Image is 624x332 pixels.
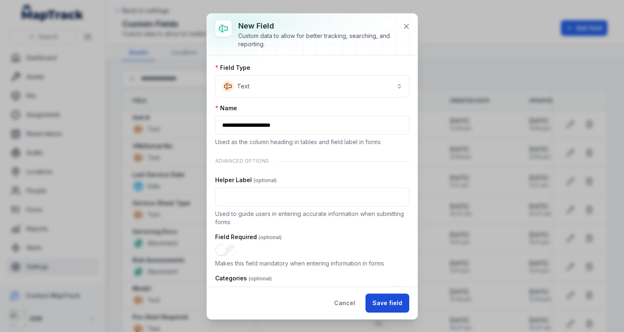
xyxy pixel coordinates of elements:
input: :r5f:-form-item-label [215,116,409,135]
h3: New field [238,20,396,32]
input: :r5i:-form-item-label [215,244,237,256]
button: Save field [365,294,409,313]
div: Custom data to allow for better tracking, searching, and reporting. [238,32,396,48]
label: Helper Label [215,176,277,184]
label: Field Type [215,64,250,72]
p: Used to guide users in entering accurate information when submitting forms [215,210,409,226]
p: Makes this field mandatory when entering information in forms [215,259,409,268]
div: :r5j:-form-item-label [215,286,409,320]
button: Cancel [327,294,362,313]
p: Used as the column heading in tables and field label in forms [215,138,409,146]
label: Field Required [215,233,282,241]
div: Advanced Options [215,153,409,169]
label: Name [215,104,237,112]
input: :r5h:-form-item-label [215,187,409,206]
label: Categories [215,274,272,282]
button: Text [215,75,409,97]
